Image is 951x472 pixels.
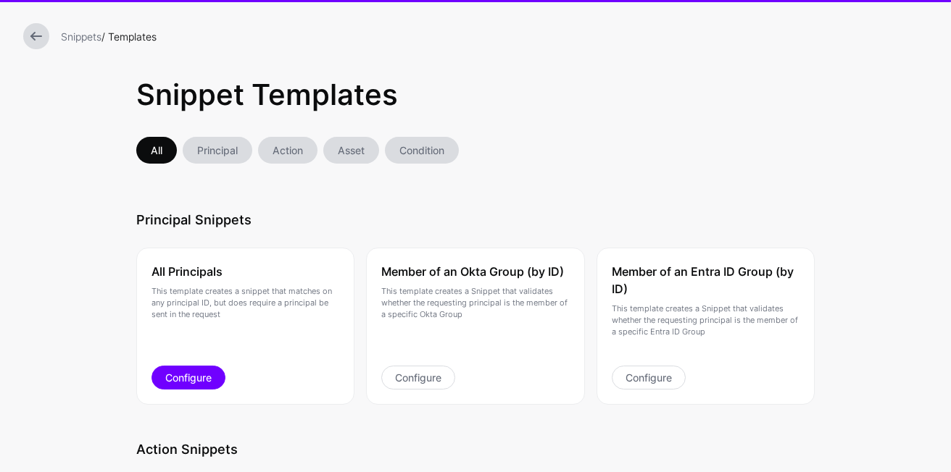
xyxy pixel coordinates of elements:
div: / Templates [55,29,934,44]
a: Configure [151,366,225,389]
h2: Action Snippets [136,439,815,460]
p: This template creates a Snippet that validates whether the requesting principal is the member of ... [612,303,800,338]
h3: Member of an Entra ID Group (by ID) [612,263,800,298]
h1: Snippet Templates [136,76,815,114]
p: This template creates a snippet that matches on any principal ID, but does require a principal be... [151,286,339,321]
h2: Principal Snippets [136,210,815,230]
h3: All Principals [151,263,339,280]
a: Configure [381,366,455,389]
a: Snippets [61,30,101,43]
a: Asset [323,137,379,164]
a: Configure [612,366,686,389]
a: All [136,137,177,164]
a: Action [258,137,317,164]
a: Condition [385,137,459,164]
a: Principal [183,137,252,164]
h3: Member of an Okta Group (by ID) [381,263,569,280]
p: This template creates a Snippet that validates whether the requesting principal is the member of ... [381,286,569,321]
